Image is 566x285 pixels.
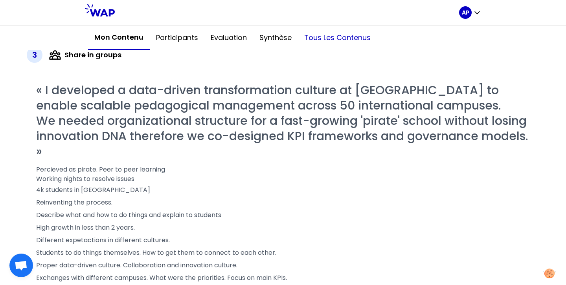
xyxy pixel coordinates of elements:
span: High growth in less than 2 years. [36,223,135,232]
div: 3 [27,47,42,63]
span: Working nights to resolve issues [36,174,134,183]
p: AP [462,9,469,16]
button: Participants [150,26,204,49]
button: Manage your preferences about cookies [539,264,560,283]
span: Proper data-driven culture. Collaboration and innovation culture. [36,261,237,270]
span: Reinventing the process. [36,198,112,207]
button: Synthèse [253,26,298,49]
button: Evaluation [204,26,253,49]
button: AP [459,6,481,19]
span: Students to do things themselves. How to get them to connect to each other. [36,248,276,257]
span: Describe what and how to do things and explain to students [36,210,221,219]
span: 4k students in [GEOGRAPHIC_DATA] [36,185,150,194]
span: « I developed a data-driven transformation culture at [GEOGRAPHIC_DATA] to enable scalable pedago... [36,82,531,160]
span: Different expetactions in different cultures. [36,236,170,245]
label: Share in groups [64,49,121,60]
button: Mon contenu [88,26,150,50]
span: Exchanges with different campuses. What were the priorities. Focus on main KPIs. [36,273,287,282]
span: Percieved as pirate. Peer to peer learning [36,165,165,174]
button: Tous les contenus [298,26,377,49]
a: Ouvrir le chat [9,254,33,277]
